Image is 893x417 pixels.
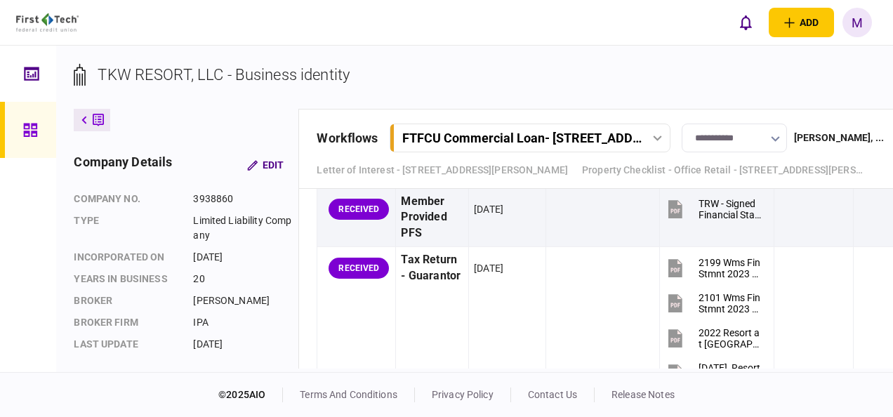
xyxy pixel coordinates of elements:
[74,272,179,286] div: years in business
[699,292,762,315] div: 2101 Wms Fin Stmnt 2023 FINAL.pdf
[390,124,670,152] button: FTFCU Commercial Loan- [STREET_ADDRESS][PERSON_NAME]
[74,293,179,308] div: Broker
[699,257,762,279] div: 2199 Wms Fin Stmnt 2023 FINAL.pdf
[794,131,884,145] div: [PERSON_NAME] , ...
[582,163,863,178] a: Property Checklist - Office Retail - [STREET_ADDRESS][PERSON_NAME]
[193,315,295,330] div: IPA
[74,213,179,243] div: Type
[193,272,295,286] div: 20
[611,389,675,400] a: release notes
[98,63,350,86] div: TKW RESORT, LLC - Business identity
[300,389,397,400] a: terms and conditions
[731,8,760,37] button: open notifications list
[329,258,389,279] div: RECEIVED
[842,8,872,37] button: M
[193,213,295,243] div: Limited Liability Company
[665,252,762,284] button: 2199 Wms Fin Stmnt 2023 FINAL.pdf
[74,337,179,352] div: last update
[236,152,295,178] button: Edit
[74,192,179,206] div: company no.
[769,8,834,37] button: open adding identity options
[665,194,762,225] button: TRW - Signed Financial Statement.pdf
[317,128,378,147] div: workflows
[528,389,577,400] a: contact us
[432,389,494,400] a: privacy policy
[401,252,463,284] div: Tax Return - Guarantor
[665,287,762,319] button: 2101 Wms Fin Stmnt 2023 FINAL.pdf
[401,194,463,242] div: Member Provided PFS
[402,131,642,145] div: FTFCU Commercial Loan - [STREET_ADDRESS][PERSON_NAME]
[317,163,568,178] a: Letter of Interest - [STREET_ADDRESS][PERSON_NAME]
[665,322,762,354] button: 2022 Resort at University Park (TKW Resort, LLC) Operating Stmt.pdf
[74,250,179,265] div: incorporated on
[665,357,762,389] button: March 2024_Resort at University Park_2023 TIC Schedule - TKW Resort, LLC.pdf
[193,337,295,352] div: [DATE]
[474,202,503,216] div: [DATE]
[74,152,172,178] div: company details
[16,13,79,32] img: client company logo
[193,192,295,206] div: 3938860
[74,315,179,330] div: broker firm
[218,388,283,402] div: © 2025 AIO
[474,261,503,275] div: [DATE]
[699,362,762,385] div: March 2024_Resort at University Park_2023 TIC Schedule - TKW Resort, LLC.pdf
[699,327,762,350] div: 2022 Resort at University Park (TKW Resort, LLC) Operating Stmt.pdf
[193,293,295,308] div: [PERSON_NAME]
[699,198,762,220] div: TRW - Signed Financial Statement.pdf
[193,250,295,265] div: [DATE]
[329,199,389,220] div: RECEIVED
